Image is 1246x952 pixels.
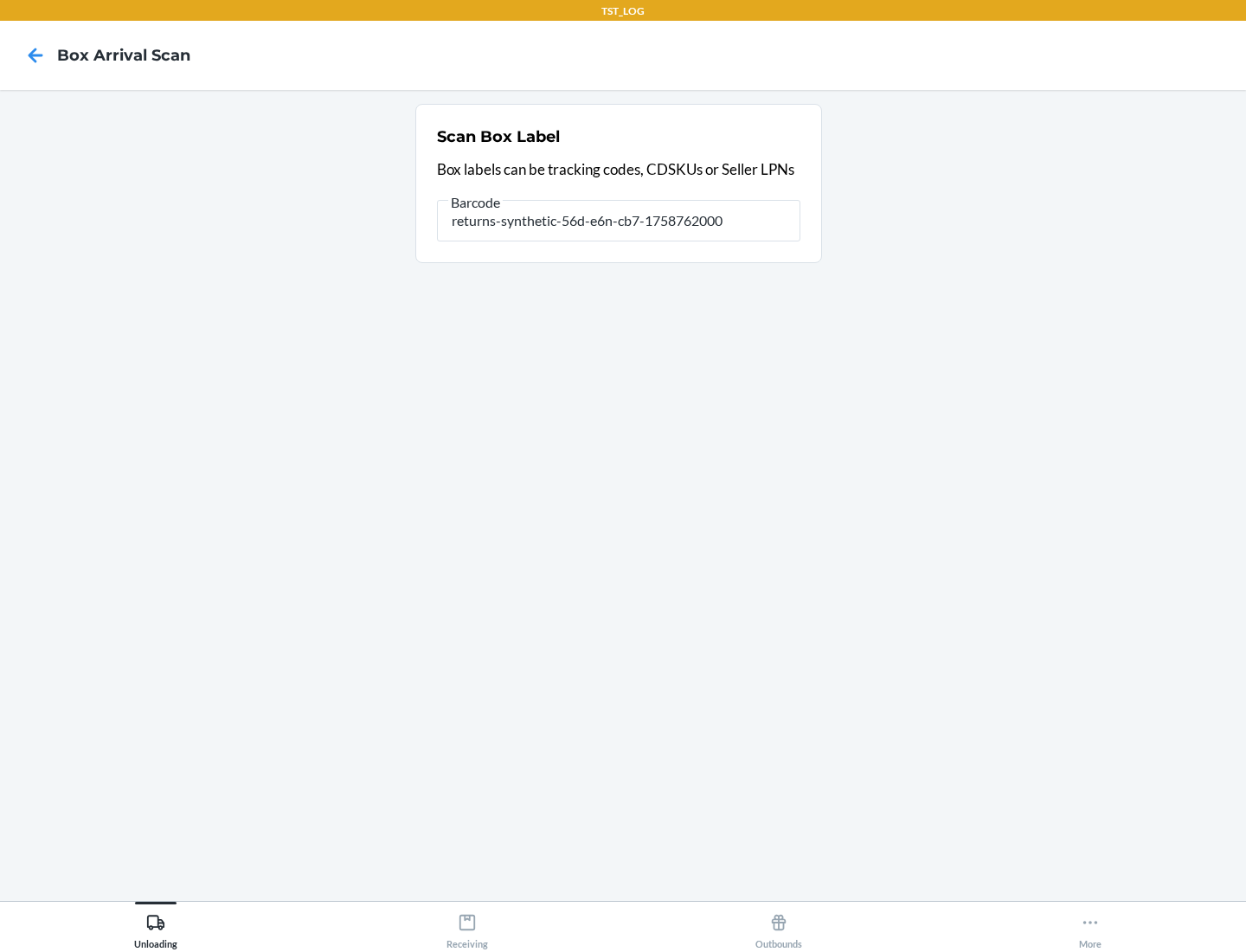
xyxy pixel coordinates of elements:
p: TST_LOG [601,3,645,19]
h2: Scan Box Label [437,125,560,148]
div: More [1079,906,1101,949]
span: Barcode [448,194,503,211]
div: Receiving [446,906,488,949]
input: Barcode [437,200,800,241]
button: More [934,902,1246,949]
p: Box labels can be tracking codes, CDSKUs or Seller LPNs [437,158,800,181]
h4: Box Arrival Scan [57,44,190,67]
button: Receiving [311,902,623,949]
div: Outbounds [755,906,802,949]
button: Outbounds [623,902,934,949]
div: Unloading [134,906,177,949]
